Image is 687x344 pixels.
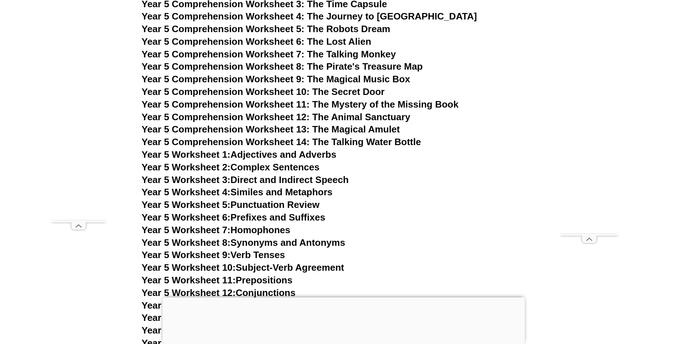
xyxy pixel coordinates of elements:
a: Year 5 Worksheet 11:Prepositions [142,275,292,286]
span: Year 5 Worksheet 9: [142,249,231,260]
span: Year 5 Worksheet 3: [142,174,231,185]
iframe: Advertisement [560,17,618,234]
iframe: Chat Widget [567,262,687,344]
a: Year 5 Comprehension Worksheet 14: The Talking Water Bottle [142,136,421,147]
a: Year 5 Worksheet 3:Direct and Indirect Speech [142,174,349,185]
iframe: Advertisement [162,297,525,342]
a: Year 5 Comprehension Worksheet 8: The Pirate's Treasure Map [142,61,423,72]
a: Year 5 Worksheet 4:Similes and Metaphors [142,187,333,197]
a: Year 5 Comprehension Worksheet 11: The Mystery of the Missing Book [142,99,459,110]
a: Year 5 Worksheet 13:Relative Pronouns [142,300,318,311]
span: Year 5 Worksheet 5: [142,199,231,210]
a: Year 5 Comprehension Worksheet 6: The Lost Alien [142,36,371,47]
span: Year 5 Worksheet 1: [142,149,231,160]
a: Year 5 Worksheet 2:Complex Sentences [142,162,320,173]
span: Year 5 Worksheet 8: [142,237,231,248]
span: Year 5 Worksheet 15: [142,325,236,336]
a: Year 5 Worksheet 14:Alliteration and Onomatopoeia [142,312,372,323]
span: Year 5 Worksheet 11: [142,275,236,286]
a: Year 5 Comprehension Worksheet 4: The Journey to [GEOGRAPHIC_DATA] [142,11,477,22]
span: Year 5 Worksheet 2: [142,162,231,173]
span: Year 5 Worksheet 7: [142,225,231,235]
span: Year 5 Worksheet 6: [142,212,231,223]
a: Year 5 Worksheet 15:Active and Passive Voice [142,325,348,336]
a: Year 5 Worksheet 9:Verb Tenses [142,249,285,260]
span: Year 5 Worksheet 10: [142,262,236,273]
a: Year 5 Worksheet 10:Subject-Verb Agreement [142,262,344,273]
a: Year 5 Comprehension Worksheet 12: The Animal Sanctuary [142,112,410,122]
a: Year 5 Worksheet 5:Punctuation Review [142,199,320,210]
a: Year 5 Worksheet 1:Adjectives and Adverbs [142,149,336,160]
a: Year 5 Comprehension Worksheet 7: The Talking Monkey [142,49,396,60]
span: Year 5 Worksheet 13: [142,300,236,311]
span: Year 5 Worksheet 12: [142,287,236,298]
a: Year 5 Worksheet 7:Homophones [142,225,291,235]
a: Year 5 Worksheet 8:Synonyms and Antonyms [142,237,345,248]
span: Year 5 Worksheet 14: [142,312,236,323]
a: Year 5 Comprehension Worksheet 10: The Secret Door [142,86,385,97]
a: Year 5 Worksheet 6:Prefixes and Suffixes [142,212,325,223]
iframe: Advertisement [52,17,106,221]
span: Year 5 Worksheet 4: [142,187,231,197]
a: Year 5 Worksheet 12:Conjunctions [142,287,296,298]
a: Year 5 Comprehension Worksheet 5: The Robots Dream [142,23,391,34]
a: Year 5 Comprehension Worksheet 9: The Magical Music Box [142,74,410,84]
a: Year 5 Comprehension Worksheet 13: The Magical Amulet [142,124,400,135]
